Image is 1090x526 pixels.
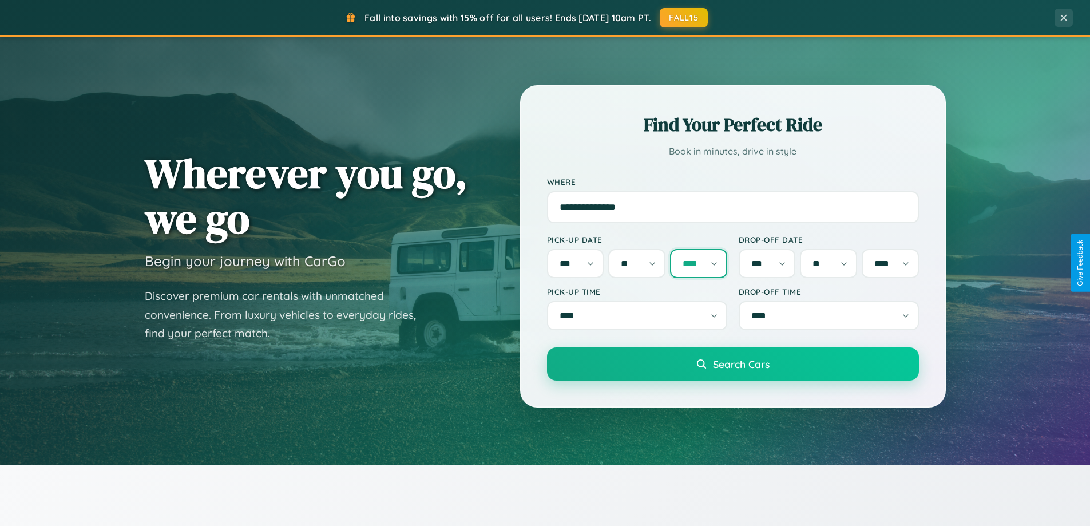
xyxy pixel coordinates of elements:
p: Book in minutes, drive in style [547,143,919,160]
h1: Wherever you go, we go [145,151,467,241]
h2: Find Your Perfect Ride [547,112,919,137]
label: Where [547,177,919,187]
label: Drop-off Date [739,235,919,244]
button: Search Cars [547,347,919,381]
div: Give Feedback [1076,240,1084,286]
button: FALL15 [660,8,708,27]
p: Discover premium car rentals with unmatched convenience. From luxury vehicles to everyday rides, ... [145,287,431,343]
span: Search Cars [713,358,770,370]
label: Pick-up Time [547,287,727,296]
h3: Begin your journey with CarGo [145,252,346,270]
label: Pick-up Date [547,235,727,244]
label: Drop-off Time [739,287,919,296]
span: Fall into savings with 15% off for all users! Ends [DATE] 10am PT. [364,12,651,23]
